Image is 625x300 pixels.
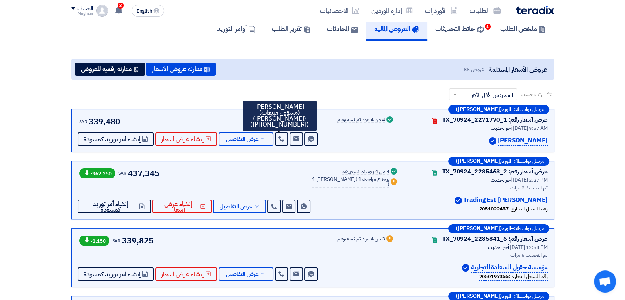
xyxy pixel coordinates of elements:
div: رقم السجل التجاري : [479,205,547,213]
span: 437,345 [128,167,159,179]
span: [DATE] 2:27 PM [513,176,548,184]
button: عرض التفاصيل [219,267,273,281]
button: مقارنة عروض الأسعار [146,63,216,76]
h5: المحادثات [327,24,358,33]
a: Open chat [594,270,616,293]
span: إنشاء أمر توريد كمسودة [84,136,141,142]
span: SAR [79,118,88,125]
button: عرض التفاصيل [219,132,273,146]
span: 1 يحتاج مراجعه, [358,175,389,183]
button: إنشاء عرض أسعار [152,200,212,213]
button: عرض التفاصيل [213,200,266,213]
a: حائط التحديثات4 [427,17,492,41]
div: Mirghani [71,11,93,16]
button: إنشاء عرض أسعار [155,132,217,146]
span: [DATE] 9:57 AM [513,124,548,132]
img: profile_test.png [96,5,108,17]
span: SAR [118,170,127,176]
span: مرسل بواسطة: [514,294,544,299]
span: -1,150 [79,236,109,246]
button: إنشاء أمر توريد كمسودة [78,267,154,281]
p: [PERSON_NAME] [498,136,548,146]
a: الأوردرات [419,2,464,19]
b: ([PERSON_NAME]) [456,294,502,299]
div: عرض أسعار رقم: TX_70924_2285463_2 [442,167,548,176]
span: عروض 85 [464,65,484,73]
h5: ملخص الطلب [500,24,546,33]
span: أخر تحديث [491,124,512,132]
a: الاحصائيات [314,2,365,19]
span: SAR [112,237,121,244]
span: ) [388,181,389,188]
p: [PERSON_NAME] Trading Est [463,195,548,205]
span: إنشاء عرض أسعار [161,136,204,142]
span: مرسل بواسطة: [514,159,544,164]
a: المحادثات [319,17,366,41]
span: ( [355,175,357,183]
button: إنشاء أمر توريد كمسودة [78,200,151,213]
span: عرض التفاصيل [226,272,259,277]
span: 339,480 [89,115,120,128]
span: عروض الأسعار المستلمة [488,64,547,74]
span: 339,825 [122,235,153,247]
span: المورد [502,226,511,231]
div: 3 من 4 بنود تم تسعيرهم [337,236,385,242]
div: [PERSON_NAME] (مسؤول مبيعات) ([PERSON_NAME]) ([PHONE_NUMBER]) [243,101,317,131]
div: رقم السجل التجاري : [479,273,547,281]
span: إنشاء أمر توريد كمسودة [84,272,141,277]
span: إنشاء عرض أسعار [161,272,204,277]
button: إنشاء عرض أسعار [155,267,217,281]
button: إنشاء أمر توريد كمسودة [78,132,154,146]
h5: تقرير الطلب [272,24,311,33]
span: عرض التفاصيل [226,136,259,142]
div: الحساب [77,6,93,12]
p: مؤسسة حقول السعادة التجارية [471,263,547,273]
span: مرسل بواسطة: [514,226,544,231]
div: – [448,105,549,114]
h5: حائط التحديثات [435,24,484,33]
span: -362,250 [79,168,115,178]
img: Verified Account [462,264,469,272]
a: الطلبات [464,2,507,19]
span: أخر تحديث [491,176,512,184]
b: ([PERSON_NAME]) [456,107,502,112]
h5: العروض الماليه [374,24,419,33]
a: تقرير الطلب [264,17,319,41]
div: – [448,224,549,233]
span: 3 [118,3,124,9]
b: ([PERSON_NAME]) [456,226,502,231]
div: 4 من 4 بنود تم تسعيرهم [342,169,389,175]
div: تم التحديث 2 مرات [408,184,547,192]
span: المورد [502,107,511,112]
a: ملخص الطلب [492,17,554,41]
span: السعر: من الأقل للأكثر [472,91,513,99]
div: 4 من 4 بنود تم تسعيرهم [337,117,385,123]
span: إنشاء أمر توريد كمسودة [84,201,138,212]
b: 2050197355 [479,273,508,280]
h5: أوامر التوريد [217,24,256,33]
div: – [448,157,549,166]
span: English [136,9,152,14]
div: تم التحديث 6 مرات [403,251,548,259]
span: إنشاء عرض أسعار [158,201,199,212]
span: المورد [502,294,511,299]
img: Verified Account [455,197,462,204]
div: 1 [PERSON_NAME] [312,177,389,188]
b: ([PERSON_NAME]) [456,159,502,164]
span: [DATE] 12:58 PM [510,243,548,251]
b: 2051022457 [479,205,508,213]
span: عرض التفاصيل [220,204,252,209]
img: Verified Account [489,137,496,145]
span: أخر تحديث [488,243,509,251]
span: رتب حسب [521,91,542,98]
a: أوامر التوريد [209,17,264,41]
button: مقارنة رقمية للعروض [75,63,145,76]
button: English [132,5,164,17]
a: العروض الماليه [366,17,427,41]
div: عرض أسعار رقم: TX_70924_2285841_6 [442,235,548,243]
span: المورد [502,159,511,164]
span: 4 [485,24,491,30]
img: Teradix logo [516,6,554,14]
div: عرض أسعار رقم: TX_70924_2271770_1 [442,115,548,124]
span: مرسل بواسطة: [514,107,544,112]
